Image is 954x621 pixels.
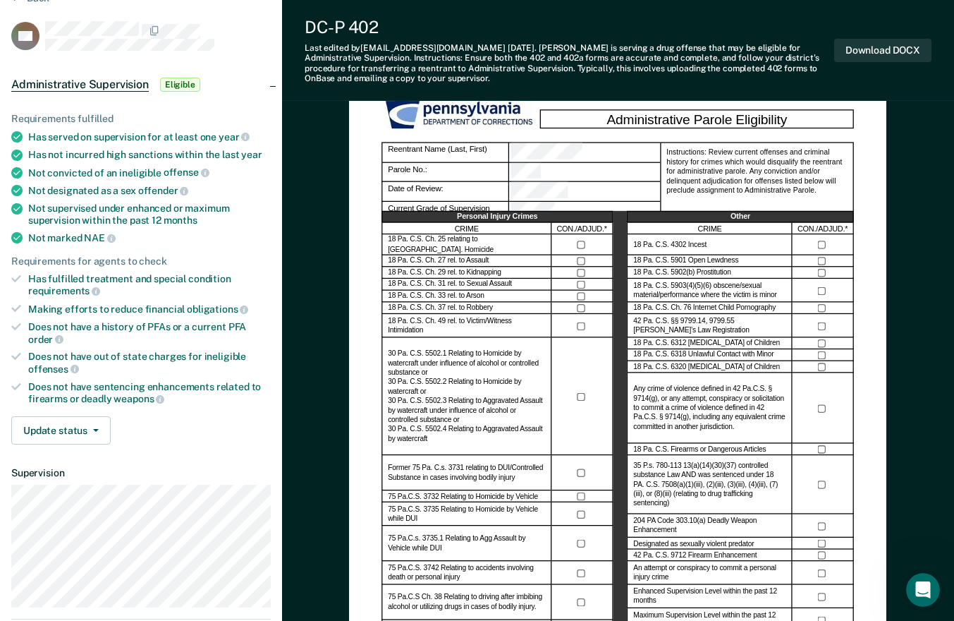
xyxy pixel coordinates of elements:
[634,339,781,349] label: 18 Pa. C.S. 6312 [MEDICAL_DATA] of Children
[388,304,493,313] label: 18 Pa. C.S. Ch. 37 rel. to Robbery
[388,269,501,278] label: 18 Pa. C.S. Ch. 29 rel. to Kidnapping
[11,255,271,267] div: Requirements for agents to check
[634,351,774,360] label: 18 Pa. C.S. 6318 Unlawful Contact with Minor
[28,285,100,296] span: requirements
[793,223,854,235] div: CON./ADJUD.*
[634,564,786,583] label: An attempt or conspiracy to commit a personal injury crime
[634,317,786,336] label: 42 Pa. C.S. §§ 9799.14, 9799.55 [PERSON_NAME]’s Law Registration
[628,223,793,235] div: CRIME
[11,416,111,445] button: Update status
[388,292,484,301] label: 18 Pa. C.S. Ch. 33 rel. to Arson
[164,167,209,178] span: offense
[509,183,660,203] div: Date of Review:
[540,109,854,129] div: Administrative Parole Eligibility
[634,517,786,536] label: 204 PA Code 303.10(a) Deadly Weapon Enhancement
[164,215,197,226] span: months
[634,304,776,313] label: 18 Pa. C.S. Ch. 76 Internet Child Pornography
[381,223,551,235] div: CRIME
[388,317,545,336] label: 18 Pa. C.S. Ch. 49 rel. to Victim/Witness Intimidation
[28,167,271,179] div: Not convicted of an ineligible
[305,43,834,84] div: Last edited by [EMAIL_ADDRESS][DOMAIN_NAME] . [PERSON_NAME] is serving a drug offense that may be...
[28,351,271,375] div: Does not have out of state charges for ineligible
[388,505,545,524] label: 75 Pa.C.S. 3735 Relating to Homicide by Vehicle while DUI
[634,588,786,607] label: Enhanced Supervision Level within the past 12 months
[388,535,545,554] label: 75 Pa.C.s. 3735.1 Relating to Agg Assault by Vehicle while DUI
[388,564,545,583] label: 75 Pa.C.S. 3742 Relating to accidents involving death or personal injury
[28,363,79,375] span: offenses
[160,78,200,92] span: Eligible
[906,573,940,607] iframe: Intercom live chat
[381,163,509,183] div: Parole No.:
[28,303,271,315] div: Making efforts to reduce financial
[634,385,786,433] label: Any crime of violence defined in 42 Pa.C.S. § 9714(g), or any attempt, conspiracy or solicitation...
[84,232,115,243] span: NAE
[509,143,660,163] div: Reentrant Name (Last, First)
[508,43,534,53] span: [DATE]
[634,462,786,509] label: 35 P.s. 780-113 13(a)(14)(30)(37) controlled substance Law AND was sentenced under 18 PA. C.S. 75...
[11,113,271,125] div: Requirements fulfilled
[509,163,660,183] div: Parole No.:
[28,321,271,345] div: Does not have a history of PFAs or a current PFA order
[509,202,660,222] div: Current Grade of Supervision
[634,282,786,301] label: 18 Pa. C.S. 5903(4)(5)(6) obscene/sexual material/performance where the victim is minor
[634,241,707,250] label: 18 Pa. C.S. 4302 Incest
[381,183,509,203] div: Date of Review:
[388,464,545,483] label: Former 75 Pa. C.s. 3731 relating to DUI/Controlled Substance in cases involving bodily injury
[28,381,271,405] div: Does not have sentencing enhancements related to firearms or deadly
[634,551,757,560] label: 42 Pa. C.S. 9712 Firearm Enhancement
[634,269,731,278] label: 18 Pa. C.S. 5902(b) Prostitution
[388,280,512,289] label: 18 Pa. C.S. Ch. 31 rel. to Sexual Assault
[634,363,781,372] label: 18 Pa. C.S. 6320 [MEDICAL_DATA] of Children
[381,143,509,163] div: Reentrant Name (Last, First)
[388,236,545,255] label: 18 Pa. C.S. Ch. 25 relating to [GEOGRAPHIC_DATA]. Homicide
[661,143,855,222] div: Instructions: Review current offenses and criminal history for crimes which would disqualify the ...
[28,184,271,197] div: Not designated as a sex
[187,303,248,315] span: obligations
[28,131,271,143] div: Has served on supervision for at least one
[552,223,613,235] div: CON./ADJUD.*
[241,149,262,160] span: year
[381,212,613,224] div: Personal Injury Crimes
[138,185,189,196] span: offender
[634,539,754,548] label: Designated as sexually violent predator
[11,467,271,479] dt: Supervision
[834,39,931,62] button: Download DOCX
[628,212,854,224] div: Other
[28,203,271,227] div: Not supervised under enhanced or maximum supervision within the past 12
[219,131,250,143] span: year
[305,17,834,37] div: DC-P 402
[28,273,271,297] div: Has fulfilled treatment and special condition
[388,493,538,502] label: 75 Pa.C.S. 3732 Relating to Homicide by Vehicle
[381,202,509,222] div: Current Grade of Supervision
[388,593,545,613] label: 75 Pa.C.S Ch. 38 Relating to driving after imbibing alcohol or utilizing drugs in cases of bodily...
[388,257,489,266] label: 18 Pa. C.S. Ch. 27 rel. to Assault
[114,393,164,404] span: weapons
[381,93,539,133] img: PDOC Logo
[28,149,271,161] div: Has not incurred high sanctions within the last
[28,231,271,244] div: Not marked
[11,78,149,92] span: Administrative Supervision
[634,445,766,454] label: 18 Pa. C.S. Firearms or Dangerous Articles
[388,350,545,444] label: 30 Pa. C.S. 5502.1 Relating to Homicide by watercraft under influence of alcohol or controlled su...
[634,257,739,266] label: 18 Pa. C.S. 5901 Open Lewdness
